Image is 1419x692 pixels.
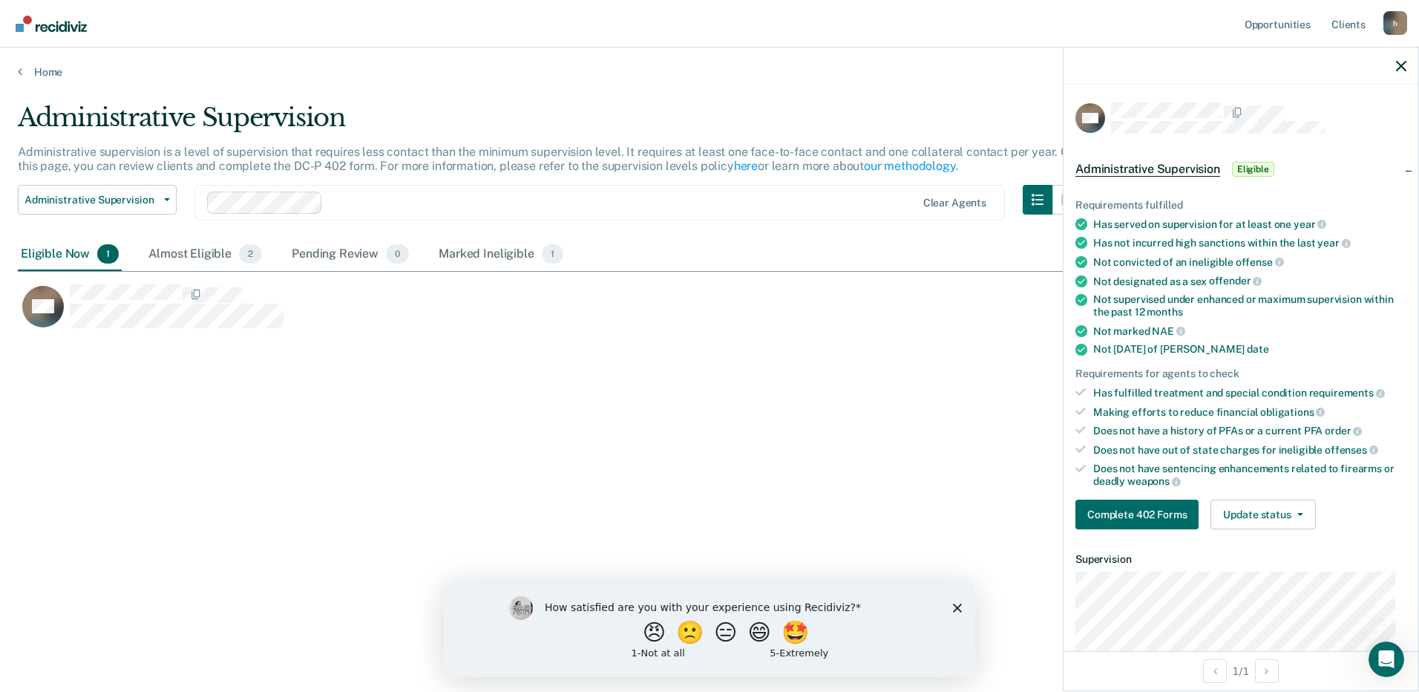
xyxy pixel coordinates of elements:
div: Administrative SupervisionEligible [1064,146,1418,193]
span: weapons [1127,475,1181,487]
span: 1 [97,244,119,264]
div: Making efforts to reduce financial [1093,405,1406,419]
div: Does not have a history of PFAs or a current PFA order [1093,424,1406,437]
span: Eligible [1232,162,1274,177]
div: 1 / 1 [1064,651,1418,691]
iframe: Survey by Kim from Recidiviz [444,581,975,677]
img: Recidiviz [16,16,87,32]
dt: Supervision [1075,553,1406,566]
p: Administrative supervision is a level of supervision that requires less contact than the minimum ... [18,145,1076,173]
div: Pending Review [289,238,412,271]
span: year [1317,237,1350,249]
span: offenses [1325,444,1378,456]
iframe: Intercom live chat [1369,642,1404,677]
div: Does not have out of state charges for ineligible [1093,443,1406,457]
span: months [1147,306,1182,318]
div: Almost Eligible [145,238,265,271]
div: Administrative Supervision [18,102,1082,145]
button: Previous Opportunity [1203,659,1227,683]
div: Not convicted of an ineligible [1093,255,1406,269]
div: Not supervised under enhanced or maximum supervision within the past 12 [1093,293,1406,319]
button: Profile dropdown button [1383,11,1407,35]
div: Not designated as a sex [1093,275,1406,288]
a: Navigate to form link [1075,500,1205,529]
span: NAE [1152,325,1184,337]
span: obligations [1260,406,1325,418]
button: Update status [1210,500,1315,529]
span: offender [1209,275,1262,287]
div: Has not incurred high sanctions within the last [1093,236,1406,249]
button: Complete 402 Forms [1075,500,1199,529]
span: 1 [542,244,563,264]
div: Marked Ineligible [436,238,566,271]
div: Not [DATE] of [PERSON_NAME] [1093,343,1406,356]
div: Does not have sentencing enhancements related to firearms or deadly [1093,463,1406,488]
span: offense [1236,256,1284,268]
div: Eligible Now [18,238,122,271]
span: year [1294,218,1326,230]
a: Home [18,65,1401,79]
span: requirements [1309,387,1385,399]
a: here [734,159,758,173]
span: Administrative Supervision [24,194,158,206]
div: CaseloadOpportunityCell-064IM [18,284,1228,343]
button: Next Opportunity [1255,659,1279,683]
span: date [1247,343,1268,355]
div: Requirements for agents to check [1075,368,1406,380]
div: Not marked [1093,324,1406,338]
div: Has fulfilled treatment and special condition [1093,386,1406,399]
span: 0 [386,244,409,264]
div: h [1383,11,1407,35]
span: 2 [239,244,262,264]
div: Clear agents [923,197,986,209]
div: Has served on supervision for at least one [1093,218,1406,231]
div: Requirements fulfilled [1075,199,1406,212]
a: our methodology [864,159,956,173]
span: Administrative Supervision [1075,162,1220,177]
